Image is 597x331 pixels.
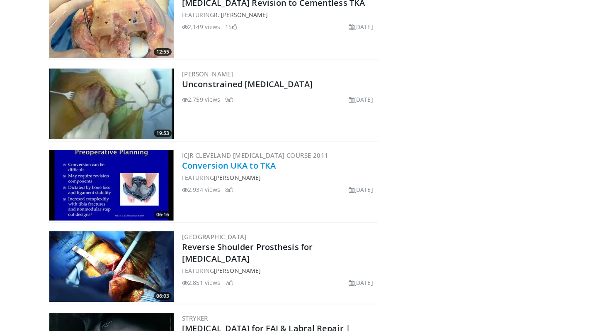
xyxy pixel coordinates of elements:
[182,185,220,194] li: 2,934 views
[182,233,247,241] a: [GEOGRAPHIC_DATA]
[182,160,276,171] a: Conversion UKA to TKA
[214,11,268,19] a: R. [PERSON_NAME]
[349,95,373,104] li: [DATE]
[182,151,328,159] a: ICJR Cleveland [MEDICAL_DATA] Course 2011
[349,22,373,31] li: [DATE]
[214,174,261,181] a: [PERSON_NAME]
[225,185,233,194] li: 8
[214,267,261,275] a: [PERSON_NAME]
[182,70,233,78] a: [PERSON_NAME]
[49,231,174,302] a: 06:03
[154,130,172,137] span: 19:53
[154,211,172,218] span: 06:16
[225,22,237,31] li: 15
[225,278,233,287] li: 7
[182,78,313,90] a: Unconstrained [MEDICAL_DATA]
[49,150,174,221] img: 296751_0000_1.png.300x170_q85_crop-smart_upscale.jpg
[49,231,174,302] img: xm4rflKHz58Oa4wX5hMDoxOjB1O5lLKx_2.300x170_q85_crop-smart_upscale.jpg
[182,278,220,287] li: 2,851 views
[154,292,172,300] span: 06:03
[49,69,174,139] a: 19:53
[182,95,220,104] li: 2,759 views
[225,95,233,104] li: 9
[49,150,174,221] a: 06:16
[154,48,172,56] span: 12:55
[49,69,174,139] img: 38481_0000_3.png.300x170_q85_crop-smart_upscale.jpg
[182,266,376,275] div: FEATURING
[182,241,313,264] a: Reverse Shoulder Prosthesis for [MEDICAL_DATA]
[349,278,373,287] li: [DATE]
[182,10,376,19] div: FEATURING
[182,173,376,182] div: FEATURING
[182,22,220,31] li: 2,149 views
[349,185,373,194] li: [DATE]
[182,314,208,322] a: Stryker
